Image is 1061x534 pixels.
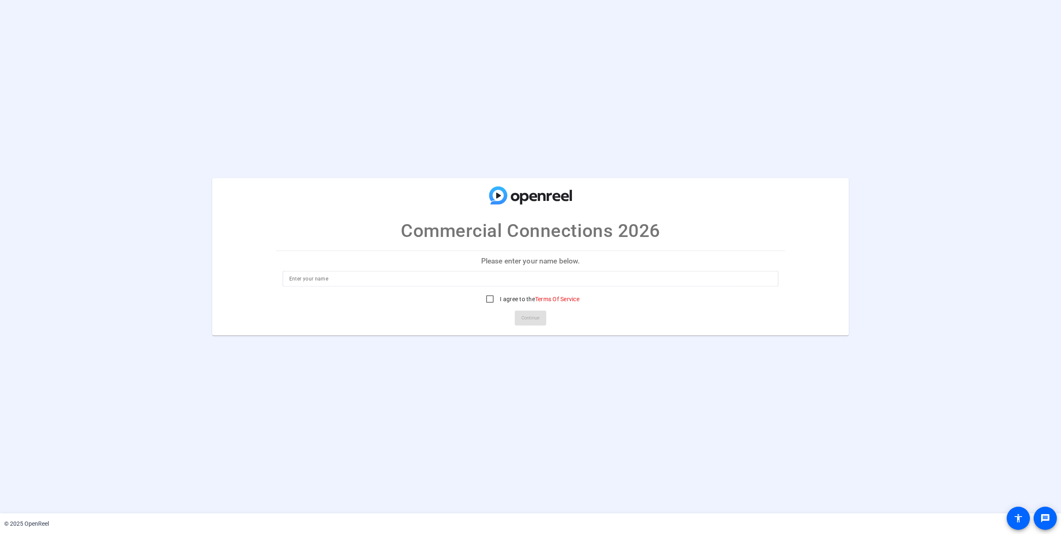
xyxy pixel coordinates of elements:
input: Enter your name [289,274,772,284]
a: Terms Of Service [535,296,579,302]
img: company-logo [489,186,572,204]
mat-icon: message [1040,513,1050,523]
label: I agree to the [498,295,579,303]
p: Commercial Connections 2026 [401,217,660,244]
p: Please enter your name below. [276,251,785,271]
div: © 2025 OpenReel [4,520,49,528]
mat-icon: accessibility [1013,513,1023,523]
